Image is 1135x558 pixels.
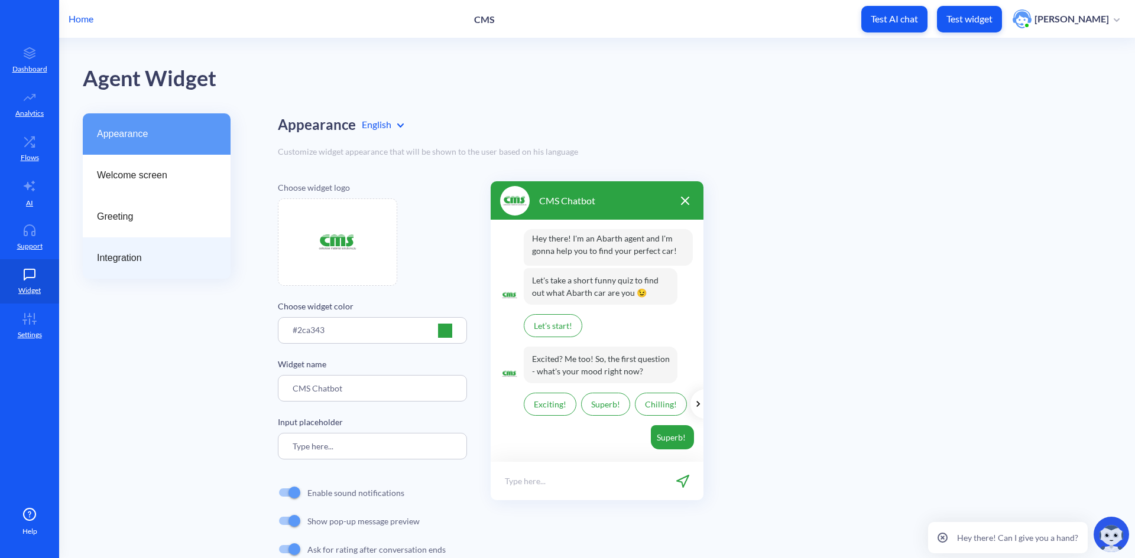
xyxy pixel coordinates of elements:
p: Hey there! I'm an Abarth agent and I'm gonna help you to find your perfect car! [524,229,693,266]
a: Integration [83,237,231,279]
div: English [362,118,404,132]
p: Exciting! [524,393,576,416]
p: Settings [18,329,42,340]
p: CMS [474,14,495,25]
img: logo [500,364,519,383]
a: Welcome screen [83,155,231,196]
p: CMS Chatbot [539,194,595,208]
a: Greeting [83,196,231,237]
img: file [314,218,361,266]
input: Agent [278,375,467,402]
p: Superb! [651,425,694,449]
p: Widget name [278,358,467,370]
a: Appearance [83,113,231,155]
div: Customize widget appearance that will be shown to the user based on his language [278,145,1111,158]
button: Test widget [937,6,1002,32]
span: Appearance [97,127,207,141]
p: Input placeholder [278,416,467,428]
p: Superb! [581,393,630,416]
p: Chilling! [635,393,687,416]
p: Test widget [946,13,993,25]
p: Let’s start! [524,314,582,337]
h2: Appearance [278,116,356,133]
p: Support [17,241,43,252]
div: Agent Widget [83,62,1135,96]
img: logo [500,186,530,216]
img: logo [500,286,519,305]
span: Greeting [97,210,207,224]
p: Flows [21,152,39,163]
p: Choose widget logo [278,181,467,194]
span: Welcome screen [97,168,207,182]
img: copilot-icon.svg [1094,517,1129,552]
p: Test AI chat [871,13,918,25]
p: Enable sound notifications [307,487,404,499]
p: Widget [18,285,41,296]
span: Integration [97,251,207,265]
p: Home [69,12,93,26]
p: Show pop-up message preview [307,515,420,527]
p: Type here... [505,475,546,487]
p: #2ca343 [293,324,325,336]
p: Excited? Me too! So, the first question - what's your mood right now? [524,347,677,383]
button: user photo[PERSON_NAME] [1007,8,1126,30]
p: [PERSON_NAME] [1035,12,1109,25]
p: Ask for rating after conversation ends [307,543,446,556]
input: Write your reply [278,433,467,459]
p: Hey there! Can I give you a hand? [957,531,1078,544]
p: Let's take a short funny quiz to find out what Abarth car are you 😉 [524,268,677,305]
p: Analytics [15,108,44,119]
p: Choose widget color [278,300,467,312]
span: Help [22,526,37,537]
img: user photo [1013,9,1032,28]
button: Test AI chat [861,6,928,32]
p: AI [26,198,33,208]
p: Dashboard [12,64,47,74]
